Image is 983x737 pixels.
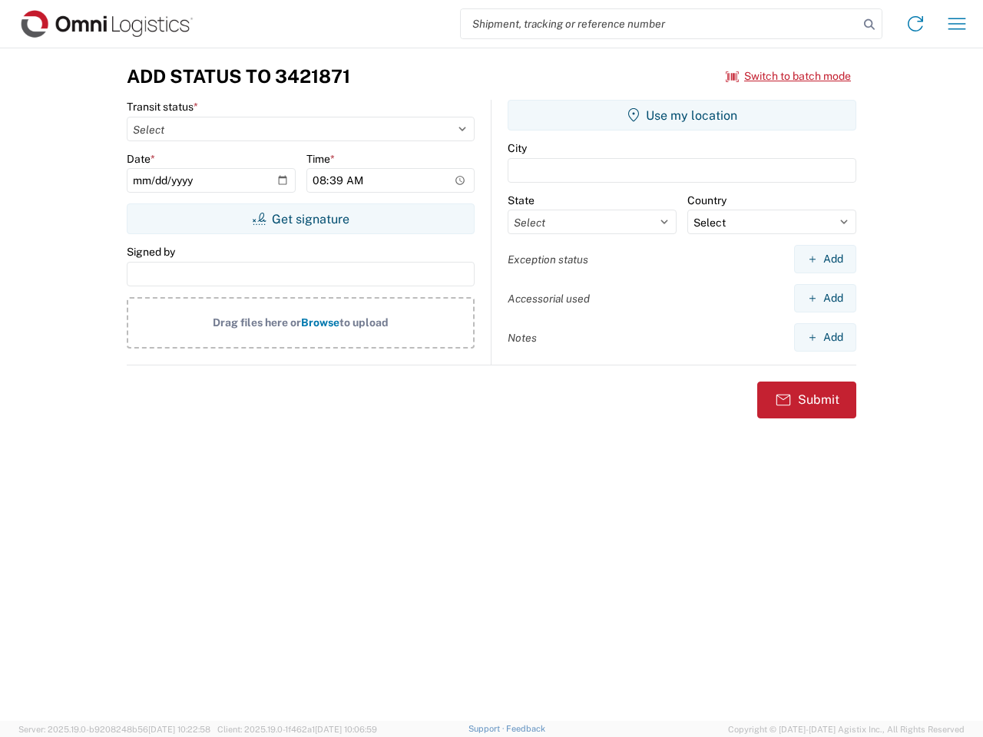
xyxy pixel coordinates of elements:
[508,331,537,345] label: Notes
[127,245,175,259] label: Signed by
[508,253,588,266] label: Exception status
[148,725,210,734] span: [DATE] 10:22:58
[468,724,507,733] a: Support
[508,100,856,131] button: Use my location
[506,724,545,733] a: Feedback
[508,193,535,207] label: State
[301,316,339,329] span: Browse
[127,65,350,88] h3: Add Status to 3421871
[339,316,389,329] span: to upload
[687,193,726,207] label: Country
[127,100,198,114] label: Transit status
[794,284,856,312] button: Add
[127,152,155,166] label: Date
[508,292,590,306] label: Accessorial used
[306,152,335,166] label: Time
[213,316,301,329] span: Drag files here or
[794,323,856,352] button: Add
[217,725,377,734] span: Client: 2025.19.0-1f462a1
[757,382,856,418] button: Submit
[728,722,965,736] span: Copyright © [DATE]-[DATE] Agistix Inc., All Rights Reserved
[18,725,210,734] span: Server: 2025.19.0-b9208248b56
[794,245,856,273] button: Add
[315,725,377,734] span: [DATE] 10:06:59
[461,9,859,38] input: Shipment, tracking or reference number
[508,141,527,155] label: City
[127,203,475,234] button: Get signature
[726,64,851,89] button: Switch to batch mode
